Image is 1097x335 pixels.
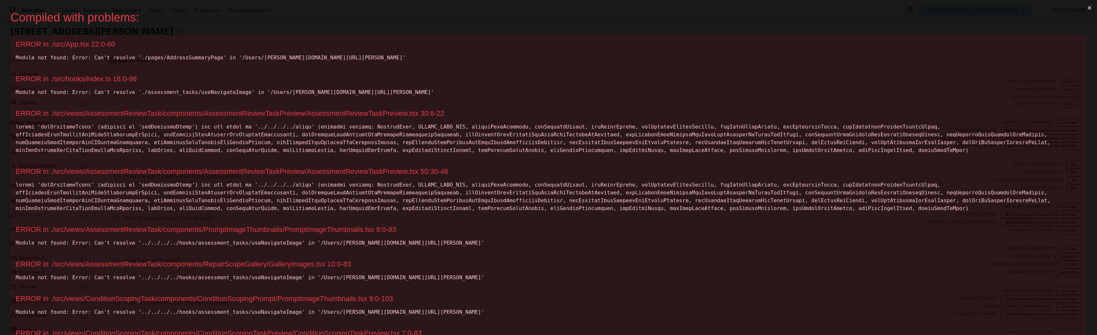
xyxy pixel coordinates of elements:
[16,54,1081,62] div: Module not found: Error: Can't resolve './pages/AddressSummaryPage' in '/Users/[PERSON_NAME][DOMA...
[16,225,1081,234] div: ERROR in ./src/views/AssessmentReviewTask/components/PromptImageThumbnails/PromptImageThumbnails....
[16,88,1081,96] div: Module not found: Error: Can't resolve './assessment_tasks/useNavigateImage' in '/Users/[PERSON_N...
[16,274,1081,282] div: Module not found: Error: Can't resolve '../../../../hooks/assessment_tasks/useNavigateImage' in '...
[16,260,1081,268] div: ERROR in ./src/views/AssessmentReviewTask/components/RepairScopeGallery/GalleryImages.tsx 10:0-83
[16,75,1081,83] div: ERROR in ./src/hooks/index.ts 18:0-98
[16,181,1081,212] div: loremi 'dolOrsitameTcons' (adipisci el 'sedDoeiusmoDtemp') inc utl etdol ma '../../../../aliqu' (...
[10,10,1076,24] div: Compiled with problems:
[16,167,1081,176] div: ERROR in ./src/views/AssessmentReviewTask/components/AssessmentReviewTaskPreview/AssessmentReview...
[16,109,1081,118] div: ERROR in ./src/views/AssessmentReviewTask/components/AssessmentReviewTaskPreview/AssessmentReview...
[16,239,1081,247] div: Module not found: Error: Can't resolve '../../../../hooks/assessment_tasks/useNavigateImage' in '...
[16,123,1081,154] div: loremi 'dolOrsitameTcons' (adipisci el 'sedDoeiusmoDtemp') inc utl etdol ma '../../../../aliqu' (...
[16,40,1081,49] div: ERROR in ./src/App.tsx 22:0-60
[16,295,1081,303] div: ERROR in ./src/views/ConditionScopingTask/components/ConditionScopingPrompt/PromptImageThumbnails...
[16,308,1081,316] div: Module not found: Error: Can't resolve '../../../../hooks/assessment_tasks/useNavigateImage' in '...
